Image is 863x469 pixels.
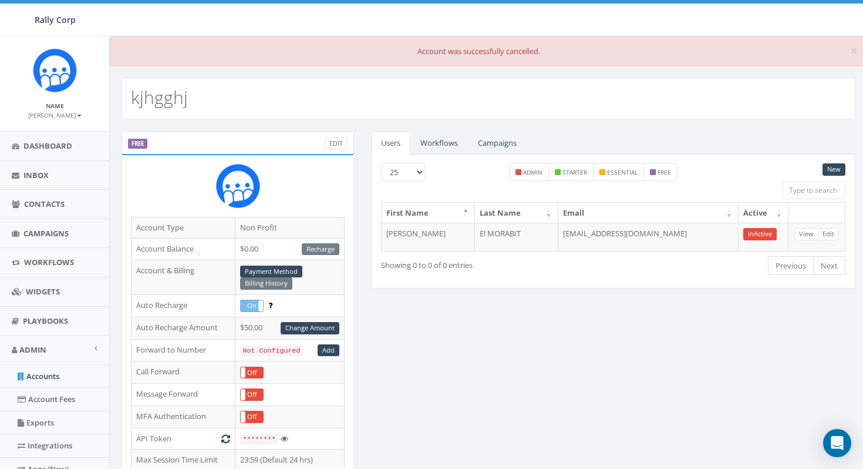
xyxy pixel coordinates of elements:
small: free [658,168,671,176]
span: Admin [19,344,46,355]
a: Edit [818,228,839,240]
label: Off [241,389,263,400]
img: Icon_1.png [33,48,77,92]
td: El MORABIT [475,223,558,251]
td: Call Forward [132,361,235,384]
td: Account Type [132,217,235,239]
td: Forward to Number [132,339,235,361]
a: Workflows [411,131,467,155]
span: Workflows [24,257,74,267]
div: OnOff [240,411,264,423]
a: [PERSON_NAME] [28,109,82,120]
a: Payment Method [240,266,302,278]
label: Off [241,367,263,378]
a: Next [813,256,845,276]
span: Enable to prevent campaign failure. [268,300,272,310]
i: Generate New Token [221,435,230,443]
h2: kjhgghj [131,88,188,107]
td: Auto Recharge [132,294,235,317]
span: Dashboard [23,140,72,151]
td: [EMAIL_ADDRESS][DOMAIN_NAME] [558,223,739,251]
label: On [241,300,263,311]
td: [PERSON_NAME] [382,223,475,251]
td: Auto Recharge Amount [132,317,235,339]
div: OnOff [240,388,264,401]
div: OnOff [240,367,264,379]
img: Rally_Corp_Icon.png [216,164,260,208]
small: admin [523,168,542,176]
a: Add [318,344,339,357]
span: Playbooks [23,316,68,326]
span: Widgets [26,286,60,297]
span: Campaigns [23,228,69,239]
a: InActive [743,228,777,240]
small: Name [46,102,64,110]
a: Campaigns [468,131,526,155]
th: Active: activate to sort column ascending [739,203,788,223]
td: $50.00 [235,317,345,339]
td: Message Forward [132,384,235,406]
td: Account Balance [132,238,235,260]
div: Showing 0 to 0 of 0 entries [381,255,564,271]
td: Account & Billing [132,260,235,295]
span: × [851,42,858,59]
label: Off [241,411,263,423]
th: Last Name: activate to sort column ascending [475,203,558,223]
input: Type to search [783,182,845,199]
td: API Token [132,428,235,450]
small: starter [562,168,587,176]
small: essential [607,168,638,176]
td: Non Profit [235,217,345,239]
a: Previous [768,256,814,276]
code: Not Configured [240,346,302,356]
a: Edit [325,138,348,150]
td: MFA Authentication [132,406,235,428]
label: FREE [128,139,147,149]
td: $0.00 [235,238,345,260]
a: New [822,163,845,176]
span: Rally Corp [35,14,76,25]
button: Close [851,45,858,57]
small: [PERSON_NAME] [28,111,82,119]
div: OnOff [240,300,264,312]
span: Inbox [23,170,49,180]
div: Open Intercom Messenger [823,429,851,457]
a: Change Amount [281,322,339,334]
span: Contacts [24,199,65,209]
a: View [794,228,818,240]
th: Email: activate to sort column ascending [558,203,739,223]
th: First Name: activate to sort column descending [382,203,475,223]
a: Users [372,131,410,155]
